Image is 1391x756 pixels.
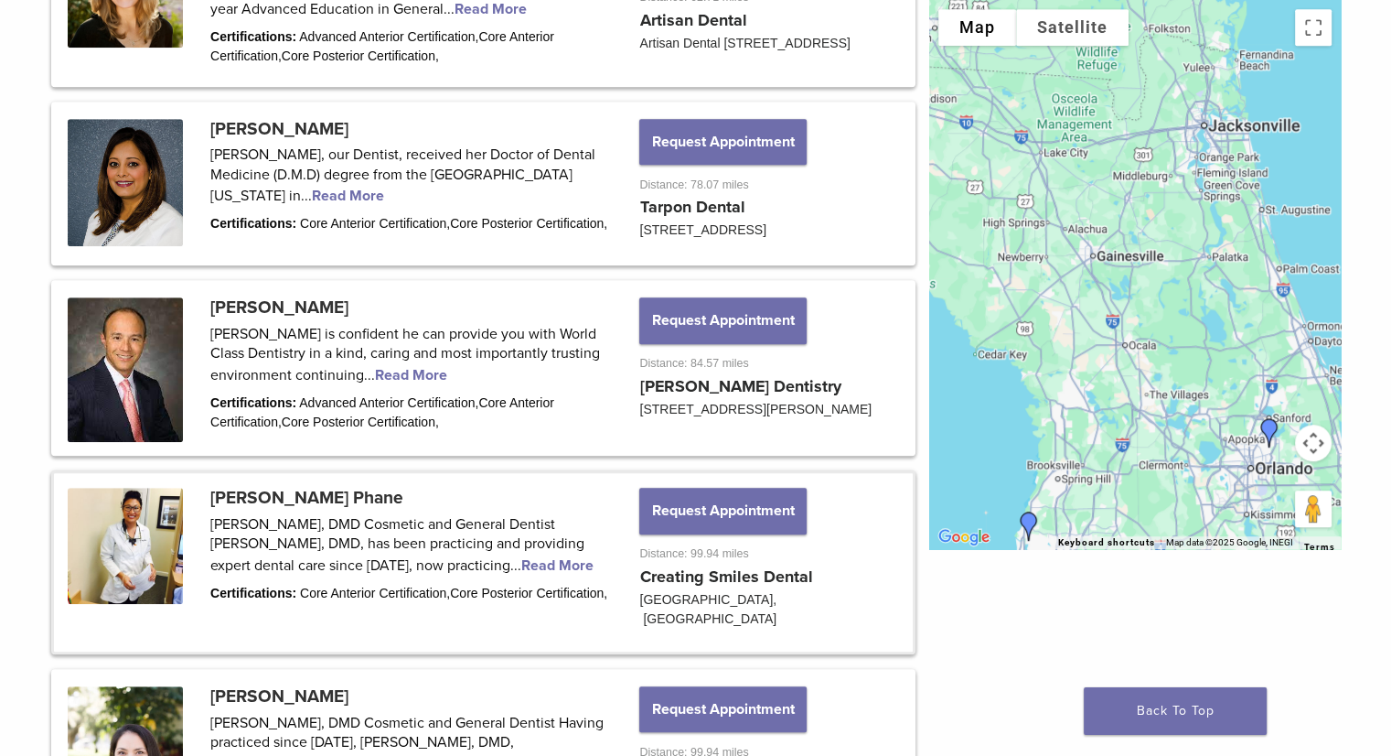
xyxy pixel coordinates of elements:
[639,297,806,343] button: Request Appointment
[934,525,994,549] img: Google
[1016,9,1129,46] button: Show satellite imagery
[639,488,806,534] button: Request Appointment
[934,525,994,549] a: Open this area in Google Maps (opens a new window)
[639,686,806,732] button: Request Appointment
[1007,504,1051,548] div: Dr. Seema Amin
[1084,687,1267,735] a: Back To Top
[1295,425,1332,461] button: Map camera controls
[639,119,806,165] button: Request Appointment
[1295,9,1332,46] button: Toggle fullscreen view
[1058,536,1155,549] button: Keyboard shortcuts
[1295,491,1332,527] button: Drag Pegman onto the map to open Street View
[1166,537,1293,547] span: Map data ©2025 Google, INEGI
[1304,542,1335,553] a: Terms (opens in new tab)
[938,9,1016,46] button: Show street map
[1247,411,1291,455] div: Dr. Mary Isaacs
